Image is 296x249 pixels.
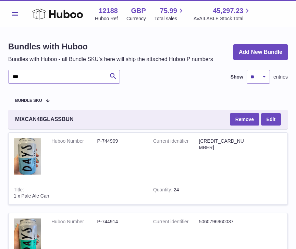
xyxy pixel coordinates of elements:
strong: Quantity [153,187,174,194]
a: 45,297.23 AVAILABLE Stock Total [194,6,251,22]
button: Remove [230,113,259,126]
span: Bundle SKU [15,98,42,103]
dt: Huboo Number [51,138,97,144]
div: Huboo Ref [95,15,118,22]
p: Bundles with Huboo - all Bundle SKU's here will ship the attached Huboo P numbers [8,56,213,63]
div: 1 x Pale Ale Can [14,193,143,199]
dt: Huboo Number [51,218,97,225]
img: 1 x Pale Ale Can [14,138,41,175]
dd: P-744909 [97,138,143,144]
span: 45,297.23 [213,6,243,15]
strong: Title [14,187,24,194]
strong: 12188 [99,6,118,15]
span: AVAILABLE Stock Total [194,15,251,22]
a: Edit [261,113,281,126]
a: Add New Bundle [233,44,288,60]
span: entries [273,74,288,80]
dt: Current identifier [153,138,199,151]
span: Total sales [155,15,185,22]
dd: 5060796960037 [199,218,245,225]
span: MIXCAN48GLASSBUN [15,116,74,123]
dt: Current identifier [153,218,199,225]
div: Currency [126,15,146,22]
dd: [CREDIT_CARD_NUMBER] [199,138,245,151]
h1: Bundles with Huboo [8,41,213,52]
a: 75.99 Total sales [155,6,185,22]
dd: P-744914 [97,218,143,225]
span: 75.99 [160,6,177,15]
label: Show [231,74,243,80]
td: 24 [148,181,198,205]
strong: GBP [131,6,146,15]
